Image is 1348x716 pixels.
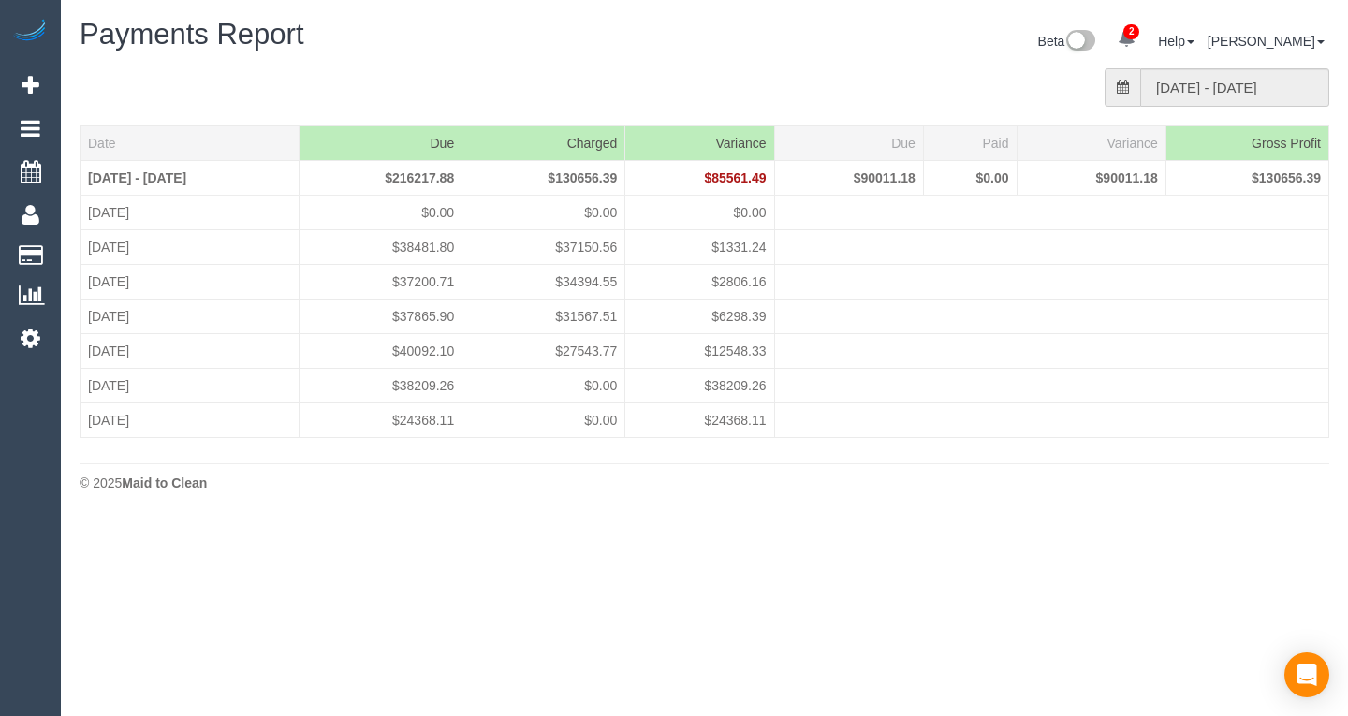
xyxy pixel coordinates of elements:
[625,229,774,264] td: $1331.24
[923,125,1017,160] th: Paid
[625,195,774,229] td: $0.00
[462,160,625,195] td: $130656.39
[81,125,300,160] th: Date
[625,333,774,368] td: $12548.33
[300,195,462,229] td: $0.00
[1165,160,1328,195] td: $130656.39
[122,475,207,490] strong: Maid to Clean
[300,125,462,160] th: Due
[1038,34,1096,49] a: Beta
[462,125,625,160] th: Charged
[774,125,923,160] th: Due
[1284,652,1329,697] div: Open Intercom Messenger
[625,299,774,333] td: $6298.39
[462,195,625,229] td: $0.00
[625,264,774,299] td: $2806.16
[81,195,300,229] td: [DATE]
[462,229,625,264] td: $37150.56
[625,160,774,195] td: $85561.49
[923,160,1017,195] td: $0.00
[1165,125,1328,160] th: Gross Profit
[1108,19,1145,60] a: 2
[81,299,300,333] td: [DATE]
[11,19,49,45] img: Automaid Logo
[625,402,774,437] td: $24368.11
[1017,125,1165,160] th: Variance
[81,160,300,195] td: [DATE] - [DATE]
[81,402,300,437] td: [DATE]
[625,125,774,160] th: Variance
[462,264,625,299] td: $34394.55
[462,333,625,368] td: $27543.77
[1140,68,1329,107] input: DD/MM/YYYY
[774,160,923,195] td: $90011.18
[81,368,300,402] td: [DATE]
[300,368,462,402] td: $38209.26
[625,368,774,402] td: $38209.26
[1017,160,1165,195] td: $90011.18
[1123,24,1139,39] span: 2
[300,160,462,195] td: $216217.88
[1064,30,1095,54] img: New interface
[1158,34,1194,49] a: Help
[81,333,300,368] td: [DATE]
[300,264,462,299] td: $37200.71
[462,402,625,437] td: $0.00
[462,368,625,402] td: $0.00
[300,333,462,368] td: $40092.10
[81,229,300,264] td: [DATE]
[300,229,462,264] td: $38481.80
[81,264,300,299] td: [DATE]
[1208,34,1325,49] a: [PERSON_NAME]
[462,299,625,333] td: $31567.51
[300,299,462,333] td: $37865.90
[300,402,462,437] td: $24368.11
[80,474,1329,492] div: © 2025
[80,18,304,51] span: Payments Report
